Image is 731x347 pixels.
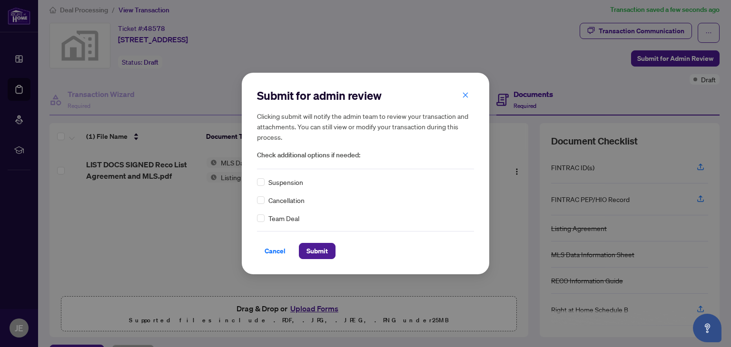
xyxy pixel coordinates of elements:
span: Submit [306,243,328,259]
button: Open asap [693,314,721,342]
span: Team Deal [268,213,299,223]
button: Cancel [257,243,293,259]
h5: Clicking submit will notify the admin team to review your transaction and attachments. You can st... [257,111,474,142]
span: Cancel [265,243,286,259]
span: Cancellation [268,195,305,205]
span: Suspension [268,177,303,187]
span: close [462,92,469,98]
button: Submit [299,243,336,259]
h2: Submit for admin review [257,88,474,103]
span: Check additional options if needed: [257,150,474,161]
